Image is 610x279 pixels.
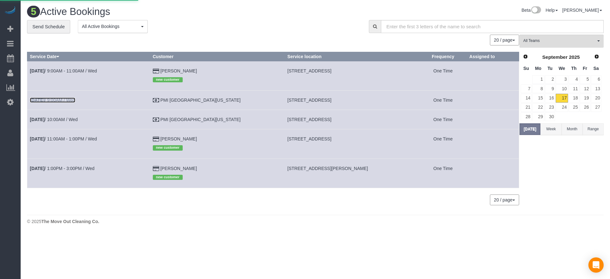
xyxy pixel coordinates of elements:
td: Schedule date [27,110,150,129]
td: Frequency [419,159,467,188]
a: Next [592,52,601,61]
td: Service location [285,61,419,90]
td: Assigned to [467,129,519,159]
b: [DATE] [30,136,44,141]
b: [DATE] [30,166,44,171]
a: [PERSON_NAME] [160,68,197,73]
th: Service Date [27,52,150,61]
a: [PERSON_NAME] [160,166,197,171]
input: Enter the first 3 letters of the name to search [381,20,604,33]
span: Thursday [571,66,577,71]
a: 18 [569,94,579,102]
span: new customer [153,77,183,82]
a: Beta [521,8,541,13]
a: [DATE]/ 11:00AM - 1:00PM / Wed [30,136,97,141]
a: 5 [580,75,590,84]
span: 2025 [569,54,580,60]
th: Frequency [419,52,467,61]
a: 12 [580,85,590,93]
td: Customer [150,61,285,90]
th: Service location [285,52,419,61]
a: [DATE]/ 9:00AM - 11:00AM / Wed [30,68,97,73]
td: Service location [285,91,419,110]
span: [STREET_ADDRESS] [288,98,331,103]
a: 19 [580,94,590,102]
a: 17 [556,94,568,102]
button: Month [562,123,583,135]
a: 3 [556,75,568,84]
span: Monday [535,66,541,71]
span: 5 [27,6,40,17]
td: Assigned to [467,91,519,110]
a: PMI [GEOGRAPHIC_DATA][US_STATE] [160,117,241,122]
span: new customer [153,175,183,180]
img: New interface [531,6,541,15]
td: Frequency [419,61,467,90]
button: Week [540,123,561,135]
b: [DATE] [30,98,44,103]
b: [DATE] [30,68,44,73]
a: 6 [591,75,601,84]
button: All Teams [519,35,604,48]
button: [DATE] [519,123,540,135]
th: Assigned to [467,52,519,61]
td: Customer [150,159,285,188]
a: 1 [532,75,544,84]
td: Assigned to [467,61,519,90]
button: 20 / page [490,35,519,45]
div: Open Intercom Messenger [588,257,604,273]
a: Help [546,8,558,13]
a: 22 [532,103,544,112]
button: 20 / page [490,194,519,205]
span: September [542,54,568,60]
span: [STREET_ADDRESS][PERSON_NAME] [288,166,368,171]
td: Frequency [419,91,467,110]
button: All Active Bookings [78,20,148,33]
td: Assigned to [467,110,519,129]
a: [PERSON_NAME] [160,136,197,141]
span: [STREET_ADDRESS] [288,136,331,141]
a: 29 [532,112,544,121]
td: Schedule date [27,91,150,110]
span: Prev [523,54,528,59]
a: 21 [521,103,532,112]
a: [DATE]/ 10:00AM / Wed [30,117,78,122]
a: 23 [545,103,555,112]
a: [PERSON_NAME] [562,8,602,13]
a: Prev [521,52,530,61]
td: Customer [150,110,285,129]
td: Service location [285,159,419,188]
nav: Pagination navigation [490,35,519,45]
span: Sunday [523,66,529,71]
a: 11 [569,85,579,93]
span: Saturday [593,66,599,71]
td: Frequency [419,129,467,159]
a: 2 [545,75,555,84]
span: [STREET_ADDRESS] [288,68,331,73]
a: 14 [521,94,532,102]
span: Next [594,54,599,59]
a: 30 [545,112,555,121]
i: Credit Card Payment [153,137,159,141]
span: All Active Bookings [82,23,139,30]
a: 24 [556,103,568,112]
span: new customer [153,145,183,150]
span: [STREET_ADDRESS] [288,117,331,122]
span: Wednesday [559,66,565,71]
a: 15 [532,94,544,102]
a: 20 [591,94,601,102]
b: [DATE] [30,117,44,122]
td: Customer [150,129,285,159]
td: Schedule date [27,61,150,90]
a: [DATE]/ 9:00AM / Wed [30,98,75,103]
a: [DATE]/ 1:00PM - 3:00PM / Wed [30,166,94,171]
i: Credit Card Payment [153,167,159,171]
nav: Pagination navigation [490,194,519,205]
img: Automaid Logo [4,6,17,15]
i: Check Payment [153,98,159,103]
a: PMI [GEOGRAPHIC_DATA][US_STATE] [160,98,241,103]
i: Check Payment [153,118,159,122]
td: Frequency [419,110,467,129]
a: 7 [521,85,532,93]
td: Customer [150,91,285,110]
